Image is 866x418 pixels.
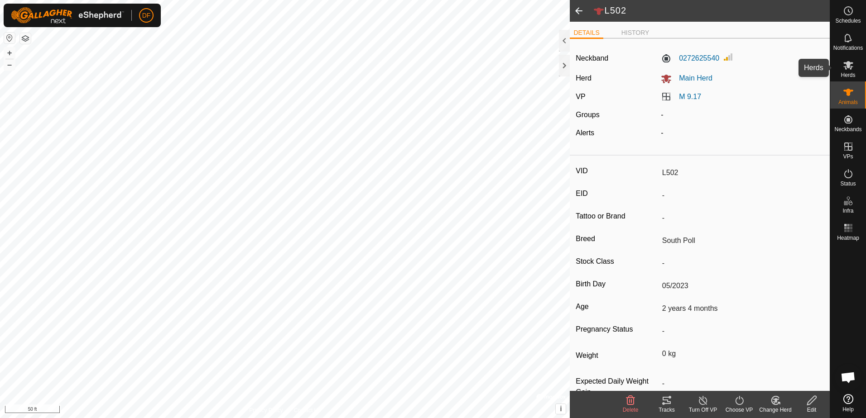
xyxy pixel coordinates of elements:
img: Gallagher Logo [11,7,124,24]
span: DF [142,11,151,20]
h2: L502 [593,5,830,17]
a: Privacy Policy [249,406,283,414]
div: - [657,109,828,120]
label: Herd [576,74,592,82]
button: i [556,404,566,414]
label: Alerts [576,129,594,137]
div: Open chat [835,364,862,391]
a: Contact Us [294,406,321,414]
label: Neckband [576,53,608,64]
span: Neckbands [834,127,861,132]
span: Heatmap [837,235,859,241]
span: Notifications [833,45,863,51]
span: Status [840,181,856,186]
button: – [4,59,15,70]
li: DETAILS [570,28,603,39]
span: Delete [623,407,639,413]
span: Herds [841,72,855,78]
span: Help [842,407,854,412]
a: M 9.17 [679,93,701,100]
span: i [560,405,562,413]
div: Edit [794,406,830,414]
span: VPs [843,154,853,159]
label: Tattoo or Brand [576,210,659,222]
label: Pregnancy Status [576,323,659,335]
div: Change Herd [757,406,794,414]
label: Groups [576,111,599,119]
label: Weight [576,346,659,365]
label: Stock Class [576,256,659,267]
img: Signal strength [723,52,734,62]
div: Turn Off VP [685,406,721,414]
span: Main Herd [672,74,712,82]
label: Birth Day [576,278,659,290]
span: Animals [838,100,858,105]
button: Reset Map [4,33,15,43]
label: 0272625540 [661,53,719,64]
li: HISTORY [618,28,653,38]
a: Help [830,390,866,416]
label: Breed [576,233,659,245]
div: - [657,128,828,138]
button: Map Layers [20,33,31,44]
label: VID [576,165,659,177]
span: Schedules [835,18,861,24]
div: Choose VP [721,406,757,414]
label: Age [576,301,659,313]
label: VP [576,93,585,100]
div: Tracks [649,406,685,414]
label: Expected Daily Weight Gain [576,376,659,398]
label: EID [576,188,659,199]
button: + [4,47,15,58]
span: Infra [842,208,853,214]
